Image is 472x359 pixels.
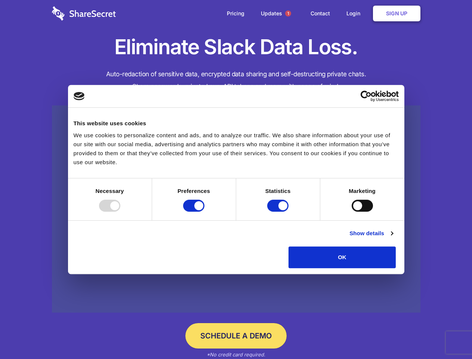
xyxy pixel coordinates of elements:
a: Schedule a Demo [185,323,287,349]
img: logo [74,92,85,100]
div: This website uses cookies [74,119,399,128]
a: Wistia video thumbnail [52,105,420,313]
a: Pricing [219,2,252,25]
a: Show details [349,229,393,238]
img: logo-wordmark-white-trans-d4663122ce5f474addd5e946df7df03e33cb6a1c49d2221995e7729f52c070b2.svg [52,6,116,21]
strong: Necessary [96,188,124,194]
a: Login [339,2,371,25]
strong: Statistics [265,188,291,194]
strong: Preferences [178,188,210,194]
div: We use cookies to personalize content and ads, and to analyze our traffic. We also share informat... [74,131,399,167]
a: Usercentrics Cookiebot - opens in a new window [333,90,399,102]
strong: Marketing [349,188,376,194]
a: Contact [303,2,337,25]
em: *No credit card required. [207,352,265,358]
button: OK [289,246,396,268]
h1: Eliminate Slack Data Loss. [52,34,420,61]
a: Sign Up [373,6,420,21]
span: 1 [285,10,291,16]
h4: Auto-redaction of sensitive data, encrypted data sharing and self-destructing private chats. Shar... [52,68,420,93]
